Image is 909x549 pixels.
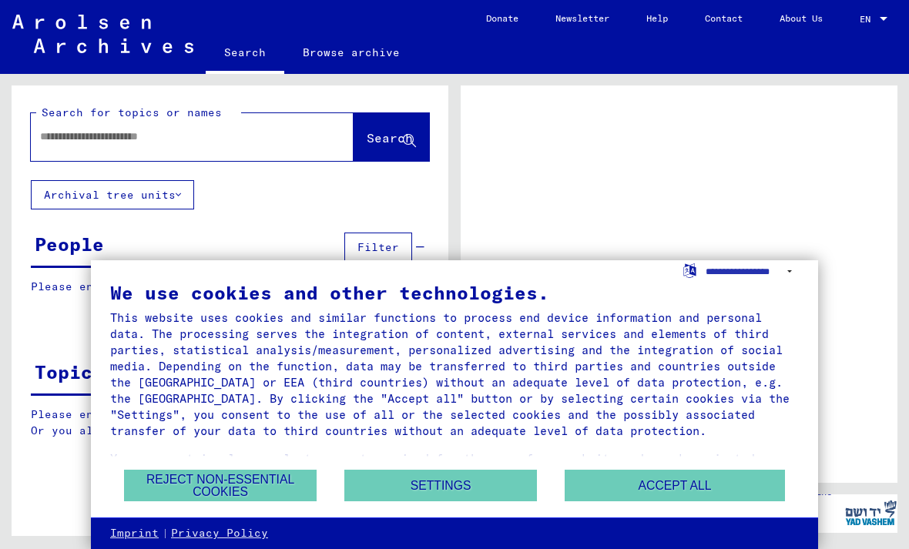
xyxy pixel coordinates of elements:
div: People [35,230,104,258]
p: Please enter a search term or set filters to get results. [31,279,428,295]
button: Filter [344,233,412,262]
a: Browse archive [284,34,418,71]
img: yv_logo.png [842,494,900,532]
button: Accept all [565,470,785,501]
p: Please enter a search term or set filters to get results. Or you also can browse the manually. [31,407,429,439]
button: Reject non-essential cookies [124,470,317,501]
span: Filter [357,240,399,254]
div: This website uses cookies and similar functions to process end device information and personal da... [110,310,799,439]
span: EN [860,14,877,25]
div: We use cookies and other technologies. [110,283,799,302]
a: Privacy Policy [171,526,268,541]
button: Settings [344,470,537,501]
button: Search [354,113,429,161]
span: Search [367,130,413,146]
mat-label: Search for topics or names [42,105,222,119]
button: Archival tree units [31,180,194,209]
a: Imprint [110,526,159,541]
div: Topics [35,358,104,386]
a: Search [206,34,284,74]
img: Arolsen_neg.svg [12,15,193,53]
